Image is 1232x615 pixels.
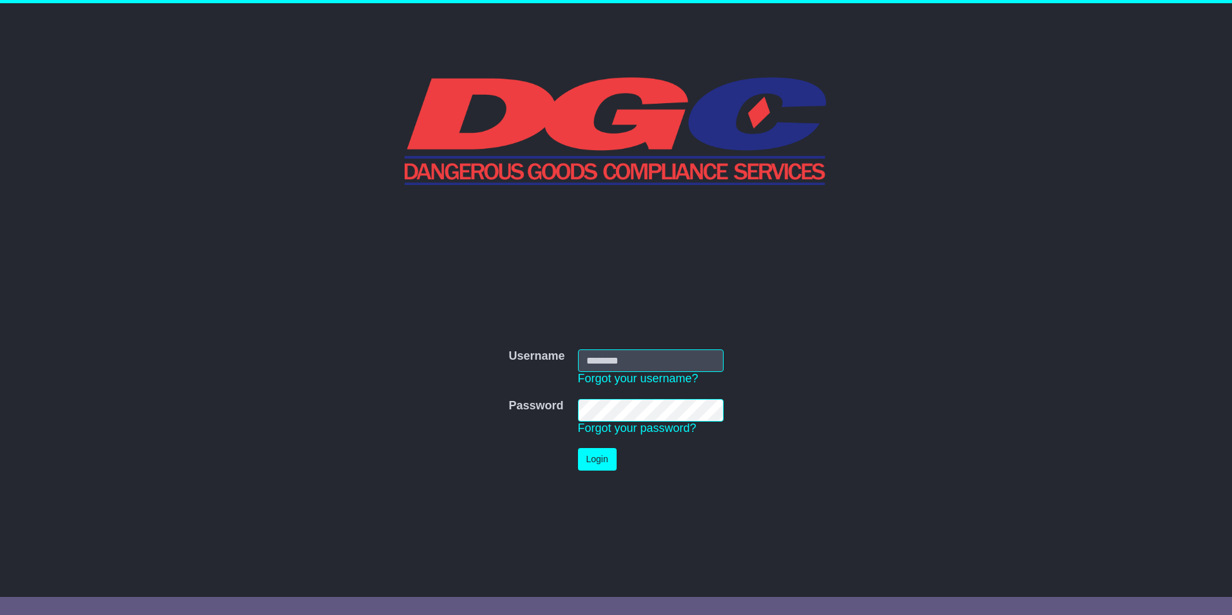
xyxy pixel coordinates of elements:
a: Forgot your password? [578,422,697,434]
label: Username [508,349,564,364]
label: Password [508,399,563,413]
img: DGC QLD [405,75,828,185]
button: Login [578,448,617,471]
a: Forgot your username? [578,372,698,385]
